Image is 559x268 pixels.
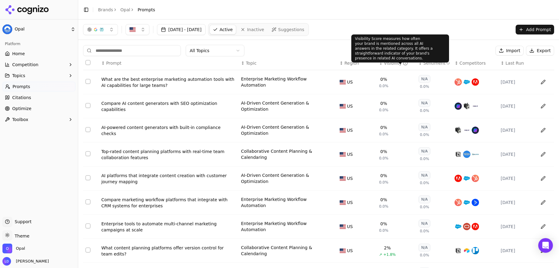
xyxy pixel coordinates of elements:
span: 0.0% [420,132,429,137]
a: Enterprise Marketing Workflow Automation [241,196,327,209]
button: Toolbox [2,115,75,124]
div: [DATE] [501,127,532,133]
span: Suggestions [278,27,305,33]
img: US flag [340,248,346,253]
img: trello [472,247,479,254]
div: Enterprise Marketing Workflow Automation [241,76,327,88]
a: Suggestions [269,25,308,34]
button: Import [495,46,524,55]
div: 0% [380,124,387,130]
div: [DATE] [501,175,532,181]
div: ↕Visibility [379,60,414,66]
button: Select all rows [86,60,90,65]
a: What are the best enterprise marketing automation tools with AI capabilities for large teams? [101,76,236,88]
a: Opal [120,7,130,13]
div: Sentiment [423,60,450,66]
div: [DATE] [501,151,532,157]
span: Last Run [506,60,524,66]
div: [DATE] [501,223,532,230]
img: salesforce [463,199,470,206]
span: Prompt [106,60,121,66]
a: Active [210,25,236,34]
span: 0.0% [420,108,429,113]
a: Citations [2,93,75,102]
span: Prompts [13,84,30,90]
a: What content planning platforms offer version control for team edits? [101,245,236,257]
span: Citations [12,95,31,101]
button: Select row 2 [86,103,90,108]
a: AI-Driven Content Generation & Optimization [241,124,327,136]
span: ↗ [379,252,382,257]
img: airtable [463,247,470,254]
button: Select row 8 [86,248,90,252]
th: Competitors [452,56,498,70]
a: Compare AI content generators with SEO optimization capabilities [101,100,236,113]
span: 0.0% [379,228,389,233]
a: Collaborative Content Planning & Calendaring [241,245,327,257]
span: Opal [16,246,25,251]
div: 0% [380,197,387,203]
span: Topics [12,73,25,79]
div: 0% [380,221,387,227]
button: Edit in sheet [538,198,548,207]
span: US [347,248,353,254]
span: 0.0% [379,108,389,113]
div: N/A [418,75,430,83]
span: Support [12,219,31,225]
span: Theme [12,234,29,238]
div: AI-Driven Content Generation & Optimization [241,100,327,112]
img: notion [455,151,462,158]
div: 0% [380,100,387,106]
div: N/A [418,171,430,179]
a: Top-rated content planning platforms with real-time team collaboration features [101,148,236,161]
th: sentiment [416,56,452,70]
div: Enterprise tools to automate multi-channel marketing campaigns at scale [101,221,236,233]
div: N/A [418,195,430,203]
a: Home [2,49,75,59]
img: US [130,27,136,33]
th: Prompt [99,56,239,70]
img: oracle [463,223,470,230]
img: writesonic [455,102,462,110]
span: 0.0% [379,156,389,161]
div: 0% [380,173,387,179]
a: Enterprise Marketing Workflow Automation [241,220,327,233]
img: jasper [463,102,470,110]
div: 0% [380,148,387,155]
img: adobe [455,175,462,182]
div: Platform [2,39,75,49]
a: Collaborative Content Planning & Calendaring [241,148,327,160]
img: copy.ai [472,102,479,110]
th: Region [337,56,377,70]
button: Select row 3 [86,127,90,132]
img: US flag [340,80,346,84]
img: hubspot [455,78,462,86]
button: Edit in sheet [538,101,548,111]
div: ↕Region [340,60,374,66]
div: N/A [418,147,430,155]
div: [DATE] [501,199,532,205]
img: jasper [455,127,462,134]
span: US [347,103,353,109]
img: US flag [340,224,346,229]
div: 0% [380,76,387,82]
span: Inactive [247,27,264,33]
img: salesforce [455,223,462,230]
span: US [347,199,353,205]
span: US [347,175,353,181]
th: brandMentionRate [377,56,416,70]
span: 0.0% [379,132,389,137]
a: Prompts [2,82,75,91]
span: Opal [15,27,68,32]
img: Opal [2,24,12,34]
button: Select row 4 [86,151,90,156]
div: ↕Prompt [101,60,236,66]
span: Optimize [12,105,31,112]
button: Edit in sheet [538,77,548,87]
div: [DATE] [501,248,532,254]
